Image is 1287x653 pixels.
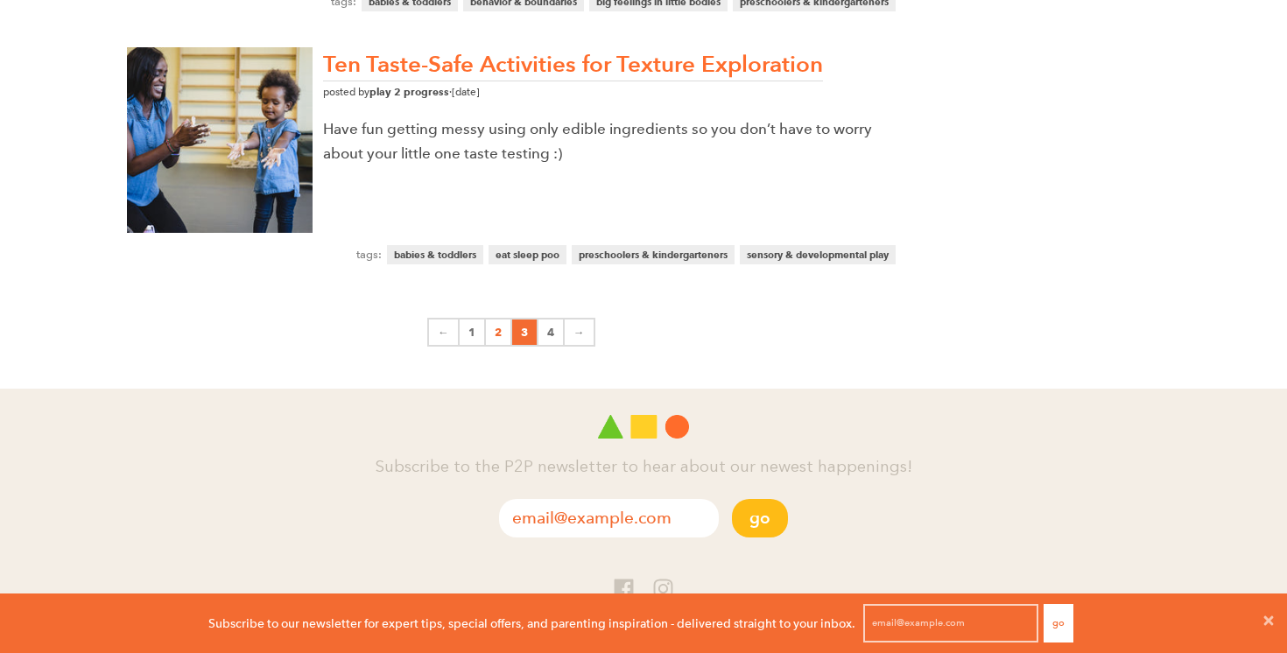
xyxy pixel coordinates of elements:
p: Subscribe to our newsletter for expert tips, special offers, and parenting inspiration - delivere... [208,614,855,633]
input: email@example.com [863,604,1038,642]
img: tactile_medium.jpg [127,47,313,233]
img: Play 2 Progress logo [598,415,689,439]
a: → [565,318,595,346]
a: 3 [512,318,538,346]
a: Babies & Toddlers [394,245,476,264]
a: Preschoolers & Kindergarteners [579,245,728,264]
a: 1 [460,318,486,346]
strong: Play 2 Progress [369,85,449,98]
p: Have fun getting messy using only edible ingredients so you don’t have to worry about your little... [127,117,896,165]
a: Eat Sleep Poo [496,245,559,264]
input: email@example.com [499,499,719,537]
h4: Subscribe to the P2P newsletter to hear about our newest happenings! [127,456,1160,481]
a: Ten Taste-Safe Activities for Texture Exploration [323,49,823,81]
li: Tags: [356,246,382,263]
a: Sensory & Developmental Play [747,245,889,264]
button: Go [732,499,788,537]
button: Go [1044,604,1073,642]
a: 4 [538,318,565,346]
a: 2 [486,318,512,346]
time: [DATE] [452,86,480,98]
p: Posted by · [127,84,896,101]
a: ← [427,318,460,346]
